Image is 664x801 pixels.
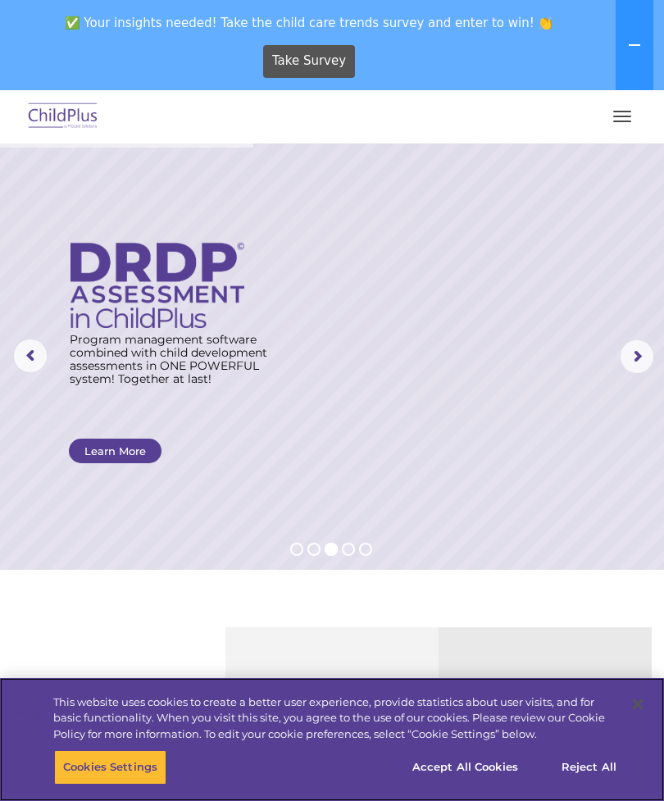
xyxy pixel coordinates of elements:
button: Close [620,686,656,722]
img: ChildPlus by Procare Solutions [25,98,102,136]
span: Take Survey [272,47,346,75]
div: This website uses cookies to create a better user experience, provide statistics about user visit... [53,694,618,743]
a: Take Survey [263,45,356,78]
button: Cookies Settings [54,750,166,785]
button: Reject All [538,750,640,785]
img: DRDP Assessment in ChildPlus [70,243,244,328]
button: Accept All Cookies [403,750,527,785]
rs-layer: Program management software combined with child development assessments in ONE POWERFUL system! T... [70,333,282,385]
a: Learn More [69,439,161,463]
span: ✅ Your insights needed! Take the child care trends survey and enter to win! 👏 [7,7,612,39]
